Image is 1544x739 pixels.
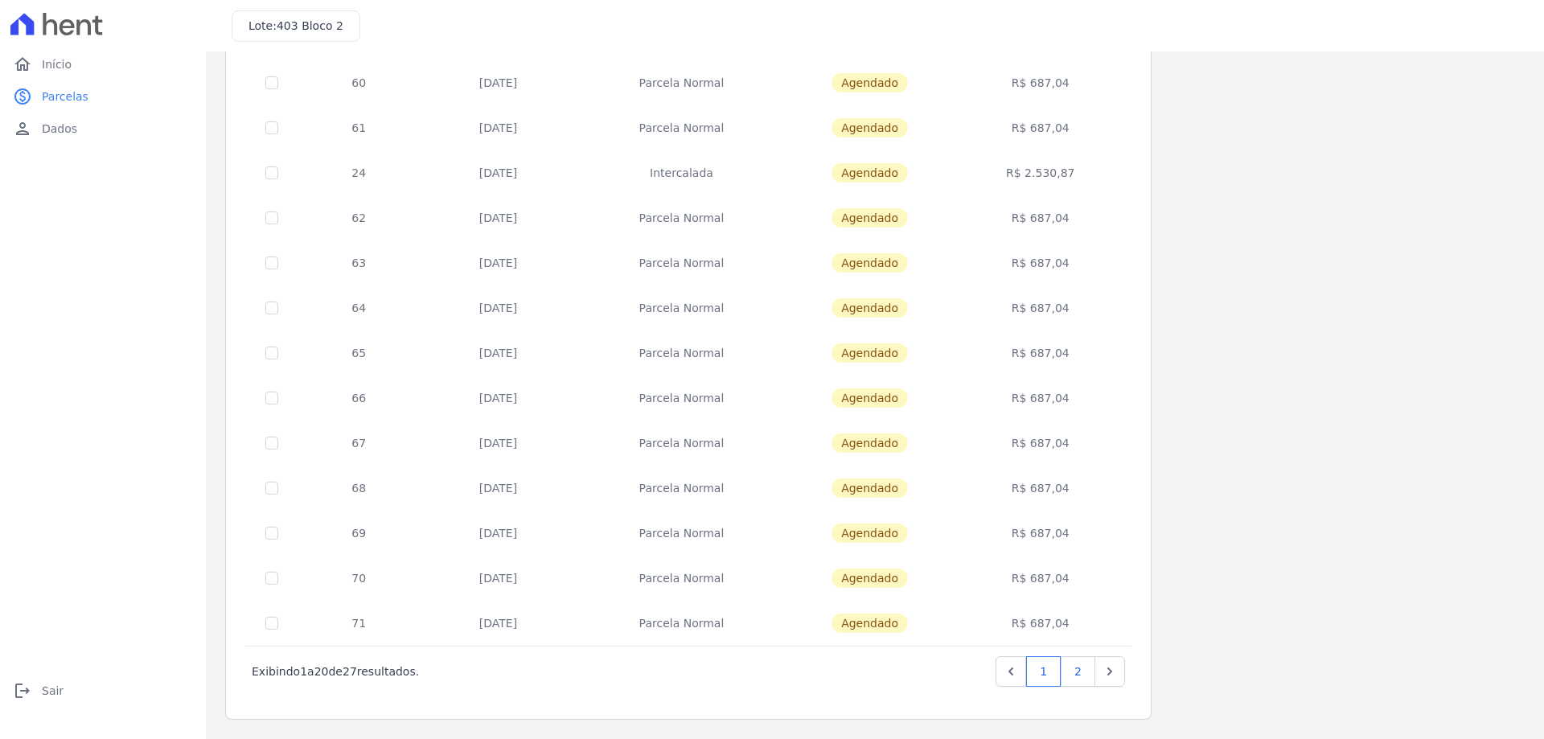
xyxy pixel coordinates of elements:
[421,60,577,105] td: [DATE]
[6,80,199,113] a: paidParcelas
[6,675,199,707] a: logoutSair
[298,195,421,240] td: 62
[832,208,908,228] span: Agendado
[6,48,199,80] a: homeInício
[298,60,421,105] td: 60
[576,60,786,105] td: Parcela Normal
[13,87,32,106] i: paid
[298,556,421,601] td: 70
[421,285,577,330] td: [DATE]
[421,195,577,240] td: [DATE]
[832,523,908,543] span: Agendado
[953,240,1128,285] td: R$ 687,04
[421,105,577,150] td: [DATE]
[421,376,577,421] td: [DATE]
[1094,656,1125,687] a: Next
[953,376,1128,421] td: R$ 687,04
[576,150,786,195] td: Intercalada
[421,511,577,556] td: [DATE]
[13,119,32,138] i: person
[576,466,786,511] td: Parcela Normal
[42,683,64,699] span: Sair
[953,511,1128,556] td: R$ 687,04
[42,121,77,137] span: Dados
[1026,656,1061,687] a: 1
[6,113,199,145] a: personDados
[953,195,1128,240] td: R$ 687,04
[576,195,786,240] td: Parcela Normal
[298,285,421,330] td: 64
[298,511,421,556] td: 69
[576,105,786,150] td: Parcela Normal
[832,569,908,588] span: Agendado
[421,466,577,511] td: [DATE]
[252,663,419,679] p: Exibindo a de resultados.
[576,421,786,466] td: Parcela Normal
[832,298,908,318] span: Agendado
[277,19,343,32] span: 403 Bloco 2
[953,285,1128,330] td: R$ 687,04
[576,285,786,330] td: Parcela Normal
[1061,656,1095,687] a: 2
[953,421,1128,466] td: R$ 687,04
[832,614,908,633] span: Agendado
[298,105,421,150] td: 61
[832,388,908,408] span: Agendado
[832,118,908,138] span: Agendado
[13,55,32,74] i: home
[576,376,786,421] td: Parcela Normal
[576,240,786,285] td: Parcela Normal
[953,105,1128,150] td: R$ 687,04
[576,330,786,376] td: Parcela Normal
[300,665,307,678] span: 1
[13,681,32,700] i: logout
[298,601,421,646] td: 71
[421,601,577,646] td: [DATE]
[832,478,908,498] span: Agendado
[576,511,786,556] td: Parcela Normal
[421,330,577,376] td: [DATE]
[832,343,908,363] span: Agendado
[832,433,908,453] span: Agendado
[953,466,1128,511] td: R$ 687,04
[298,376,421,421] td: 66
[298,240,421,285] td: 63
[832,73,908,92] span: Agendado
[421,421,577,466] td: [DATE]
[832,163,908,183] span: Agendado
[314,665,329,678] span: 20
[576,556,786,601] td: Parcela Normal
[298,421,421,466] td: 67
[576,601,786,646] td: Parcela Normal
[953,556,1128,601] td: R$ 687,04
[996,656,1026,687] a: Previous
[421,240,577,285] td: [DATE]
[953,60,1128,105] td: R$ 687,04
[953,150,1128,195] td: R$ 2.530,87
[298,466,421,511] td: 68
[298,330,421,376] td: 65
[421,150,577,195] td: [DATE]
[248,18,343,35] h3: Lote:
[42,56,72,72] span: Início
[421,556,577,601] td: [DATE]
[953,601,1128,646] td: R$ 687,04
[343,665,357,678] span: 27
[832,253,908,273] span: Agendado
[953,330,1128,376] td: R$ 687,04
[42,88,88,105] span: Parcelas
[298,150,421,195] td: 24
